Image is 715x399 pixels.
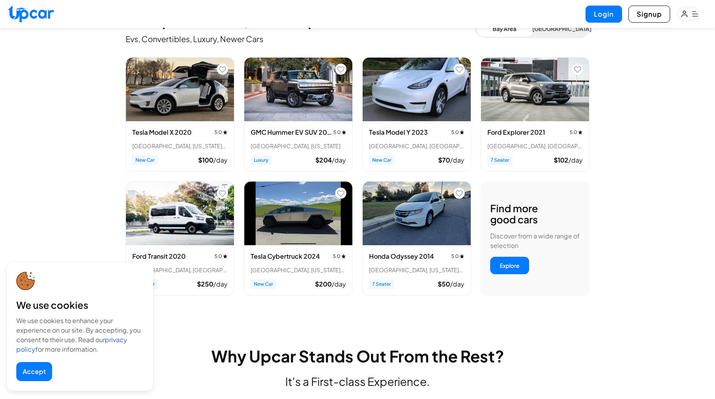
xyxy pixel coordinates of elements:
img: star [223,254,228,258]
div: View details for Ford Transit 2020 [126,181,234,296]
span: /day [568,156,583,164]
div: View details for Tesla Model Y 2023 [362,57,471,172]
span: 7 Seater [369,279,394,289]
div: [GEOGRAPHIC_DATA], [GEOGRAPHIC_DATA] [369,142,464,150]
span: /day [213,156,228,164]
img: Ford Transit 2020 [126,182,234,245]
button: Add to favorites [217,188,228,199]
img: Tesla Cybertruck 2024 [244,182,352,245]
span: 5.0 [333,253,346,260]
button: Login [586,6,622,23]
button: Accept [16,362,52,381]
button: Add to favorites [217,64,228,75]
span: Luxury [251,155,272,165]
div: [GEOGRAPHIC_DATA], [US_STATE] [251,142,346,150]
span: 5.0 [451,253,464,260]
span: $ 100 [198,156,213,164]
h2: Handpicked Cars, No Compromises [126,13,475,29]
div: We use cookies [16,298,143,311]
span: /day [332,156,346,164]
h2: Why Upcar Stands Out From the Rest? [126,347,589,366]
img: GMC Hummer EV SUV 2024 [244,58,352,121]
span: New Car [251,279,276,289]
span: $ 250 [197,280,213,288]
div: [GEOGRAPHIC_DATA], [GEOGRAPHIC_DATA] [132,266,228,274]
button: Add to favorites [572,64,583,75]
span: $ 70 [438,156,450,164]
button: Explore [490,257,529,274]
h3: Ford Explorer 2021 [487,128,545,137]
h3: Honda Odyssey 2014 [369,252,434,261]
h3: Tesla Cybertruck 2024 [251,252,320,261]
span: /day [450,156,464,164]
div: View details for Tesla Model X 2020 [126,57,234,172]
button: [GEOGRAPHIC_DATA] [532,21,588,37]
button: Add to favorites [335,64,346,75]
div: We use cookies to enhance your experience on our site. By accepting, you consent to their use. Re... [16,316,143,354]
img: star [460,130,464,134]
p: It's a First-class Experience. [126,375,589,388]
img: star [342,130,346,134]
button: Add to favorites [454,64,465,75]
img: Tesla Model Y 2023 [363,58,471,121]
img: cookie-icon.svg [16,272,35,291]
button: Signup [628,6,670,23]
p: Evs, Convertibles, Luxury, Newer Cars [126,33,475,45]
span: 5.0 [570,129,583,136]
div: View details for Tesla Cybertruck 2024 [244,181,353,296]
span: New Car [369,155,394,165]
img: star [341,254,346,258]
img: Ford Explorer 2021 [481,58,589,121]
button: Add to favorites [335,188,346,199]
div: [GEOGRAPHIC_DATA], [US_STATE] • 1 trips [369,266,464,274]
img: star [223,130,228,134]
img: star [460,254,464,258]
p: Discover from a wide range of selection [490,231,580,250]
img: Honda Odyssey 2014 [363,182,471,245]
div: [GEOGRAPHIC_DATA], [US_STATE] • 1 trips [132,142,228,150]
div: [GEOGRAPHIC_DATA], [US_STATE] • 2 trips [251,266,346,274]
span: $ 50 [438,280,450,288]
button: Add to favorites [454,188,465,199]
span: $ 200 [315,280,332,288]
h3: Tesla Model Y 2023 [369,128,428,137]
div: View details for GMC Hummer EV SUV 2024 [244,57,353,172]
div: View details for Ford Explorer 2021 [481,57,589,172]
span: /day [213,280,228,288]
h3: Find more good cars [490,203,538,225]
span: 5.0 [451,129,464,136]
img: star [578,130,583,134]
div: [GEOGRAPHIC_DATA], [GEOGRAPHIC_DATA] • 2 trips [487,142,583,150]
span: 7 Seater [487,155,512,165]
span: $ 102 [554,156,568,164]
div: View details for Honda Odyssey 2014 [362,181,471,296]
h3: GMC Hummer EV SUV 2024 [251,128,333,137]
span: 5.0 [214,129,228,136]
span: /day [332,280,346,288]
span: New Car [132,155,158,165]
span: /day [450,280,464,288]
button: Bay Area [477,21,532,37]
h3: Tesla Model X 2020 [132,128,191,137]
span: 5.0 [214,253,228,260]
img: Tesla Model X 2020 [126,58,234,121]
h3: Ford Transit 2020 [132,252,186,261]
span: $ 204 [315,156,332,164]
img: Upcar Logo [8,5,54,22]
span: 5.0 [333,129,346,136]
